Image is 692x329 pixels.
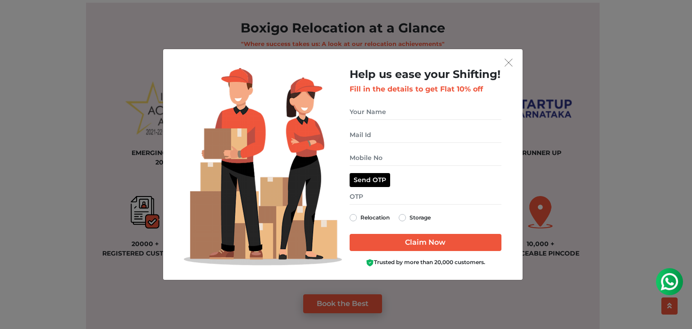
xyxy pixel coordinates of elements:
[350,150,501,166] input: Mobile No
[350,127,501,143] input: Mail Id
[505,59,513,67] img: exit
[350,234,501,251] input: Claim Now
[366,259,374,267] img: Boxigo Customer Shield
[350,85,501,93] h3: Fill in the details to get Flat 10% off
[410,212,431,223] label: Storage
[350,258,501,267] div: Trusted by more than 20,000 customers.
[350,189,501,205] input: OTP
[9,9,27,27] img: whatsapp-icon.svg
[360,212,390,223] label: Relocation
[350,173,390,187] button: Send OTP
[184,68,342,265] img: Lead Welcome Image
[350,104,501,120] input: Your Name
[350,68,501,81] h2: Help us ease your Shifting!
